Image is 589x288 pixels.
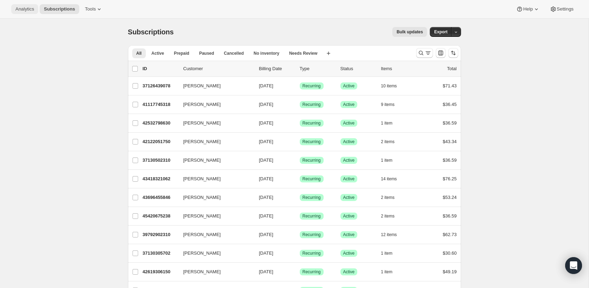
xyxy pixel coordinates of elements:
[381,250,393,256] span: 1 item
[224,51,244,56] span: Cancelled
[381,176,397,182] span: 14 items
[183,138,221,145] span: [PERSON_NAME]
[259,176,273,181] span: [DATE]
[143,194,178,201] p: 43696455846
[340,65,375,72] p: Status
[303,139,321,145] span: Recurring
[143,231,178,238] p: 39792902310
[15,6,34,12] span: Analytics
[343,250,355,256] span: Active
[44,6,75,12] span: Subscriptions
[381,232,397,237] span: 12 items
[343,213,355,219] span: Active
[303,120,321,126] span: Recurring
[136,51,142,56] span: All
[447,65,456,72] p: Total
[381,195,395,200] span: 2 items
[199,51,214,56] span: Paused
[343,176,355,182] span: Active
[259,120,273,126] span: [DATE]
[381,267,400,277] button: 1 item
[143,230,457,240] div: 39792902310[PERSON_NAME][DATE]SuccessRecurringSuccessActive12 items$62.73
[381,137,402,147] button: 2 items
[259,269,273,274] span: [DATE]
[303,269,321,275] span: Recurring
[381,83,397,89] span: 10 items
[11,4,38,14] button: Analytics
[381,211,402,221] button: 2 items
[259,83,273,88] span: [DATE]
[179,266,249,277] button: [PERSON_NAME]
[143,157,178,164] p: 37130502310
[259,65,294,72] p: Billing Date
[179,155,249,166] button: [PERSON_NAME]
[443,232,457,237] span: $62.73
[381,139,395,145] span: 2 items
[381,174,405,184] button: 14 items
[183,213,221,220] span: [PERSON_NAME]
[179,118,249,129] button: [PERSON_NAME]
[381,102,395,107] span: 9 items
[143,193,457,202] div: 43696455846[PERSON_NAME][DATE]SuccessRecurringSuccessActive2 items$53.24
[143,268,178,275] p: 42619306150
[183,175,221,182] span: [PERSON_NAME]
[434,29,447,35] span: Export
[259,195,273,200] span: [DATE]
[179,99,249,110] button: [PERSON_NAME]
[143,155,457,165] div: 37130502310[PERSON_NAME][DATE]SuccessRecurringSuccessActive1 item$36.59
[381,120,393,126] span: 1 item
[143,120,178,127] p: 42532798630
[323,48,334,58] button: Create new view
[443,176,457,181] span: $76.25
[343,83,355,89] span: Active
[381,158,393,163] span: 1 item
[183,82,221,89] span: [PERSON_NAME]
[183,157,221,164] span: [PERSON_NAME]
[381,193,402,202] button: 2 items
[343,158,355,163] span: Active
[253,51,279,56] span: No inventory
[392,27,427,37] button: Bulk updates
[416,48,433,58] button: Search and filter results
[443,139,457,144] span: $43.34
[183,101,221,108] span: [PERSON_NAME]
[259,213,273,219] span: [DATE]
[557,6,574,12] span: Settings
[143,118,457,128] div: 42532798630[PERSON_NAME][DATE]SuccessRecurringSuccessActive1 item$36.59
[381,213,395,219] span: 2 items
[443,102,457,107] span: $36.45
[143,174,457,184] div: 43418321062[PERSON_NAME][DATE]SuccessRecurringSuccessActive14 items$76.25
[143,65,178,72] p: ID
[443,158,457,163] span: $36.59
[143,100,457,109] div: 41117745318[PERSON_NAME][DATE]SuccessRecurringSuccessActive9 items$36.45
[300,65,335,72] div: Type
[343,139,355,145] span: Active
[448,48,458,58] button: Sort the results
[259,158,273,163] span: [DATE]
[303,176,321,182] span: Recurring
[565,257,582,274] div: Open Intercom Messenger
[183,65,253,72] p: Customer
[143,213,178,220] p: 45420675238
[259,250,273,256] span: [DATE]
[303,232,321,237] span: Recurring
[183,120,221,127] span: [PERSON_NAME]
[303,102,321,107] span: Recurring
[443,250,457,256] span: $30.60
[151,51,164,56] span: Active
[523,6,533,12] span: Help
[381,100,402,109] button: 9 items
[143,81,457,91] div: 37126439078[PERSON_NAME][DATE]SuccessRecurringSuccessActive10 items$71.43
[443,83,457,88] span: $71.43
[303,195,321,200] span: Recurring
[183,250,221,257] span: [PERSON_NAME]
[381,65,416,72] div: Items
[143,250,178,257] p: 37130305702
[143,267,457,277] div: 42619306150[PERSON_NAME][DATE]SuccessRecurringSuccessActive1 item$49.19
[436,48,446,58] button: Customize table column order and visibility
[179,210,249,222] button: [PERSON_NAME]
[143,248,457,258] div: 37130305702[PERSON_NAME][DATE]SuccessRecurringSuccessActive1 item$30.60
[430,27,452,37] button: Export
[259,139,273,144] span: [DATE]
[179,136,249,147] button: [PERSON_NAME]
